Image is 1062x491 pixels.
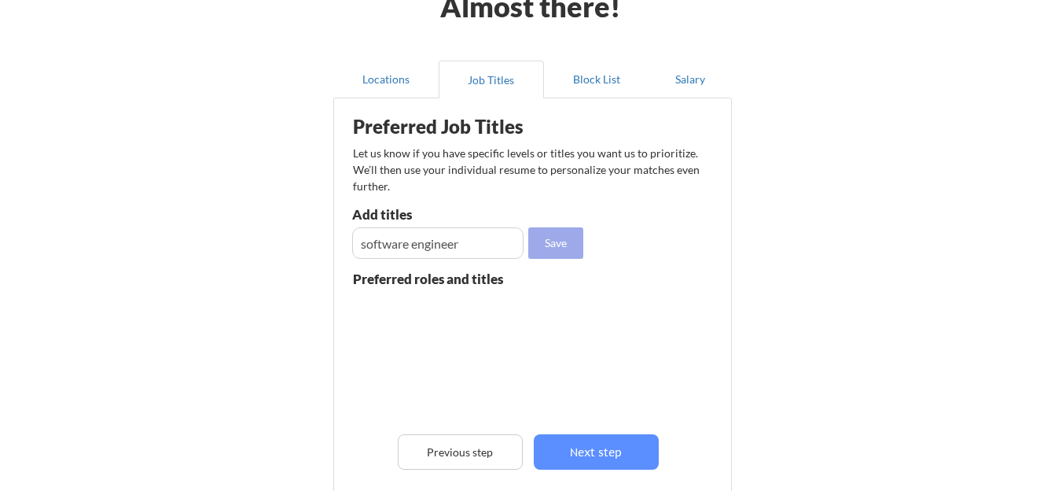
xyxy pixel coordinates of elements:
[528,227,583,259] button: Save
[352,208,520,221] div: Add titles
[353,272,523,286] div: Preferred roles and titles
[439,61,544,98] button: Job Titles
[353,145,701,194] div: Let us know if you have specific levels or titles you want us to prioritize. We’ll then use your ...
[352,227,524,259] input: E.g. Senior Product Manager
[649,61,732,98] button: Salary
[333,61,439,98] button: Locations
[398,434,523,470] button: Previous step
[544,61,649,98] button: Block List
[353,117,551,136] div: Preferred Job Titles
[534,434,659,470] button: Next step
